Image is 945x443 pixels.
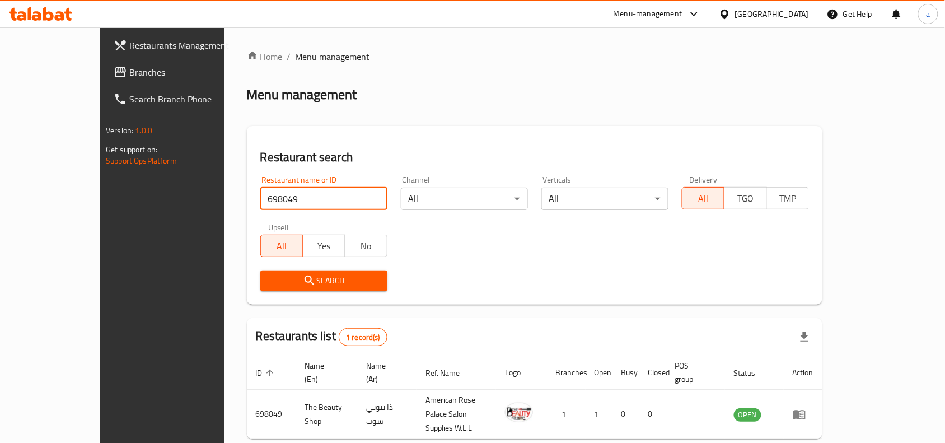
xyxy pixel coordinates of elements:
[675,359,712,386] span: POS group
[260,271,387,291] button: Search
[129,66,249,79] span: Branches
[729,190,762,207] span: TGO
[247,390,296,439] td: 698049
[129,39,249,52] span: Restaurants Management
[105,32,258,59] a: Restaurants Management
[307,238,340,254] span: Yes
[268,223,289,231] label: Upsell
[296,390,357,439] td: The Beauty Shop
[305,359,344,386] span: Name (En)
[247,50,283,63] a: Home
[612,390,639,439] td: 0
[105,59,258,86] a: Branches
[265,238,298,254] span: All
[771,190,804,207] span: TMP
[105,86,258,113] a: Search Branch Phone
[401,188,528,210] div: All
[302,235,345,257] button: Yes
[926,8,930,20] span: a
[260,235,303,257] button: All
[106,153,177,168] a: Support.OpsPlatform
[106,123,133,138] span: Version:
[357,390,417,439] td: ذا بيوتي شوب
[344,235,387,257] button: No
[541,188,668,210] div: All
[734,366,770,380] span: Status
[724,187,766,209] button: TGO
[425,366,474,380] span: Ref. Name
[690,176,718,184] label: Delivery
[734,408,761,422] div: OPEN
[106,142,157,157] span: Get support on:
[260,188,387,210] input: Search for restaurant name or ID..
[793,408,813,421] div: Menu
[496,356,546,390] th: Logo
[135,123,152,138] span: 1.0.0
[260,149,809,166] h2: Restaurant search
[614,7,682,21] div: Menu-management
[349,238,382,254] span: No
[339,332,387,343] span: 1 record(s)
[247,86,357,104] h2: Menu management
[366,359,403,386] span: Name (Ar)
[735,8,809,20] div: [GEOGRAPHIC_DATA]
[546,356,586,390] th: Branches
[247,50,822,63] nav: breadcrumb
[586,390,612,439] td: 1
[682,187,724,209] button: All
[505,398,533,426] img: The Beauty Shop
[287,50,291,63] li: /
[339,328,387,346] div: Total records count
[417,390,496,439] td: American Rose Palace Salon Supplies W.L.L
[269,274,378,288] span: Search
[734,408,761,421] span: OPEN
[546,390,586,439] td: 1
[639,390,666,439] td: 0
[612,356,639,390] th: Busy
[639,356,666,390] th: Closed
[586,356,612,390] th: Open
[129,92,249,106] span: Search Branch Phone
[784,356,822,390] th: Action
[247,356,822,439] table: enhanced table
[296,50,370,63] span: Menu management
[687,190,720,207] span: All
[256,328,387,346] h2: Restaurants list
[766,187,809,209] button: TMP
[256,366,277,380] span: ID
